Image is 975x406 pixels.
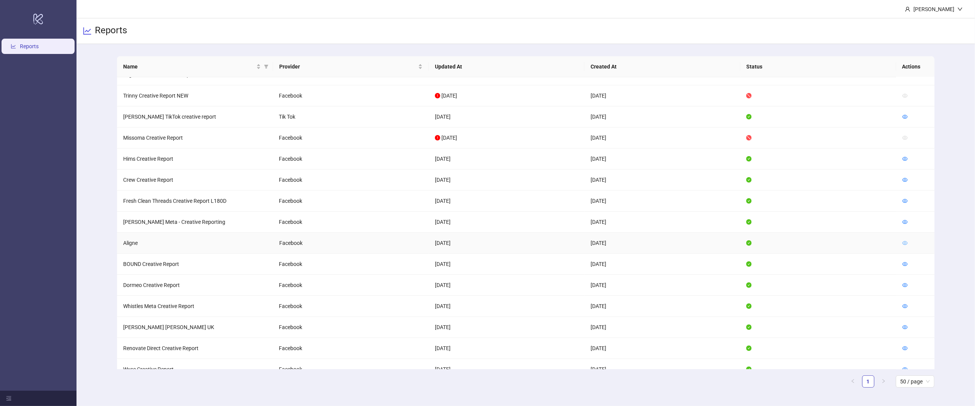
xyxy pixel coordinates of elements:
[746,156,752,161] span: check-circle
[429,170,584,191] td: [DATE]
[902,219,908,225] a: eye
[741,56,896,77] th: Status
[746,303,752,309] span: check-circle
[896,375,934,388] div: Page Size
[273,56,429,77] th: Provider
[584,359,740,380] td: [DATE]
[117,275,273,296] td: Dormeo Creative Report
[902,346,908,351] span: eye
[847,375,859,388] button: left
[746,93,752,98] span: stop
[429,317,584,338] td: [DATE]
[117,233,273,254] td: Aligne
[117,296,273,317] td: Whistles Meta Creative Report
[902,366,908,372] a: eye
[902,198,908,204] a: eye
[117,170,273,191] td: Crew Creative Report
[273,338,429,359] td: Facebook
[117,338,273,359] td: Renovate Direct Creative Report
[584,56,740,77] th: Created At
[273,317,429,338] td: Facebook
[123,62,254,71] span: Name
[264,64,269,69] span: filter
[902,114,908,120] a: eye
[902,261,908,267] a: eye
[584,170,740,191] td: [DATE]
[117,191,273,212] td: Fresh Clean Threads Creative Report L180D
[429,212,584,233] td: [DATE]
[896,56,934,77] th: Actions
[881,379,886,383] span: right
[273,148,429,170] td: Facebook
[746,198,752,204] span: check-circle
[900,376,930,387] span: 50 / page
[902,177,908,183] span: eye
[584,317,740,338] td: [DATE]
[584,275,740,296] td: [DATE]
[851,379,855,383] span: left
[902,135,908,140] span: eye
[117,127,273,148] td: Missoma Creative Report
[429,56,584,77] th: Updated At
[584,254,740,275] td: [DATE]
[273,212,429,233] td: Facebook
[429,191,584,212] td: [DATE]
[902,324,908,330] a: eye
[746,324,752,330] span: check-circle
[279,62,417,71] span: Provider
[429,338,584,359] td: [DATE]
[584,296,740,317] td: [DATE]
[746,135,752,140] span: stop
[6,396,11,401] span: menu-fold
[902,282,908,288] a: eye
[273,85,429,106] td: Facebook
[117,317,273,338] td: [PERSON_NAME] [PERSON_NAME] UK
[429,233,584,254] td: [DATE]
[584,85,740,106] td: [DATE]
[441,93,457,99] span: [DATE]
[117,212,273,233] td: [PERSON_NAME] Meta - Creative Reporting
[429,275,584,296] td: [DATE]
[262,61,270,72] span: filter
[117,56,273,77] th: Name
[83,26,92,36] span: line-chart
[746,367,752,372] span: check-circle
[584,106,740,127] td: [DATE]
[117,148,273,170] td: Hims Creative Report
[847,375,859,388] li: Previous Page
[273,106,429,127] td: Tik Tok
[584,212,740,233] td: [DATE]
[584,233,740,254] td: [DATE]
[117,254,273,275] td: BOUND Creative Report
[902,303,908,309] a: eye
[435,135,440,140] span: exclamation-circle
[746,346,752,351] span: check-circle
[117,359,273,380] td: Wyse Creative Report
[902,156,908,162] a: eye
[584,127,740,148] td: [DATE]
[746,261,752,267] span: check-circle
[429,359,584,380] td: [DATE]
[95,24,127,38] h3: Reports
[902,177,908,183] a: eye
[273,359,429,380] td: Facebook
[902,93,908,98] span: eye
[273,275,429,296] td: Facebook
[877,375,890,388] button: right
[746,282,752,288] span: check-circle
[117,106,273,127] td: [PERSON_NAME] TikTok creative report
[863,376,874,387] a: 1
[902,114,908,119] span: eye
[862,375,874,388] li: 1
[441,135,457,141] span: [DATE]
[746,177,752,183] span: check-circle
[905,7,910,12] span: user
[902,240,908,246] a: eye
[957,7,963,12] span: down
[273,191,429,212] td: Facebook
